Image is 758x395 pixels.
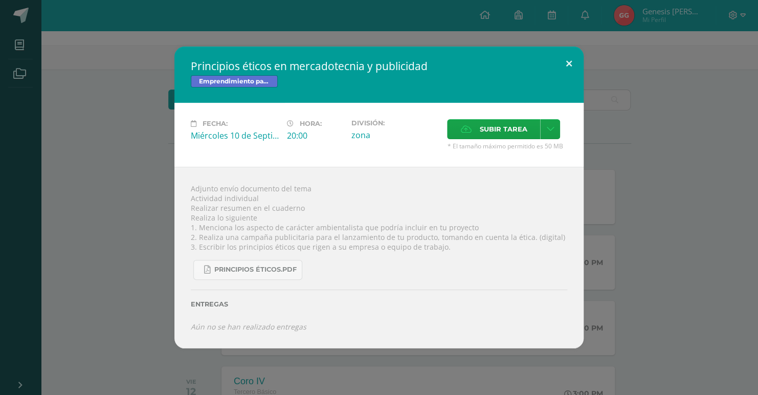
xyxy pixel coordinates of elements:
a: Principios éticos.pdf [193,260,302,280]
span: Hora: [300,120,322,127]
div: Miércoles 10 de Septiembre [191,130,279,141]
div: 20:00 [287,130,343,141]
span: Subir tarea [479,120,527,139]
span: Fecha: [203,120,228,127]
i: Aún no se han realizado entregas [191,322,306,332]
span: Emprendimiento para la Productividad [191,75,278,87]
span: * El tamaño máximo permitido es 50 MB [447,142,567,150]
div: zona [351,129,439,141]
label: División: [351,119,439,127]
div: Adjunto envío documento del tema Actividad individual Realizar resumen en el cuaderno Realiza lo ... [174,167,584,348]
label: Entregas [191,300,567,308]
h2: Principios éticos en mercadotecnia y publicidad [191,59,567,73]
span: Principios éticos.pdf [214,266,297,274]
button: Close (Esc) [554,47,584,81]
